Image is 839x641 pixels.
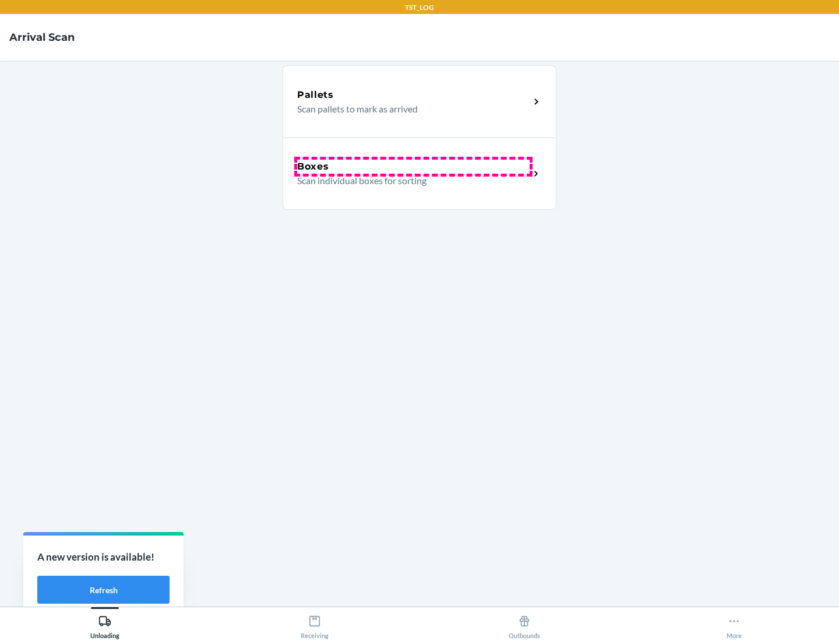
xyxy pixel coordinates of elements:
div: Outbounds [509,610,540,639]
p: A new version is available! [37,550,170,565]
div: Unloading [90,610,119,639]
p: Scan pallets to mark as arrived [297,102,520,116]
button: Receiving [210,607,419,639]
a: BoxesScan individual boxes for sorting [283,138,556,210]
p: Scan individual boxes for sorting [297,174,520,188]
a: PalletsScan pallets to mark as arrived [283,65,556,138]
p: TST_LOG [405,2,434,13]
h5: Pallets [297,88,334,102]
div: More [727,610,742,639]
button: Outbounds [419,607,629,639]
button: More [629,607,839,639]
button: Refresh [37,576,170,604]
h4: Arrival Scan [9,30,75,45]
h5: Boxes [297,160,329,174]
div: Receiving [301,610,329,639]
